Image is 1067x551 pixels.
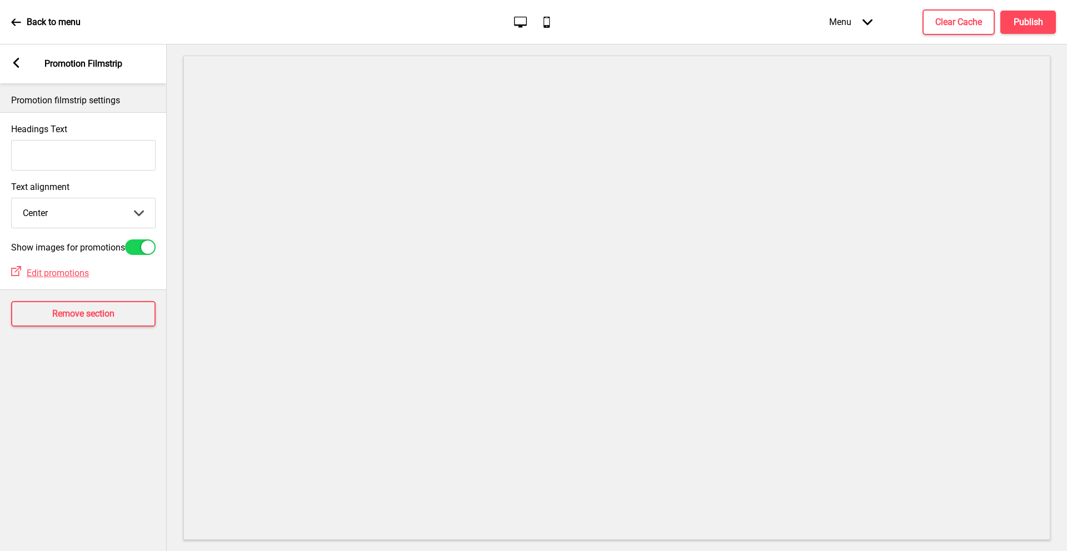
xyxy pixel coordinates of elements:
p: Promotion Filmstrip [44,58,122,70]
a: Back to menu [11,7,81,37]
p: Back to menu [27,16,81,28]
label: Headings Text [11,124,67,134]
div: Menu [818,6,884,38]
h4: Clear Cache [935,16,982,28]
button: Clear Cache [923,9,995,35]
h4: Publish [1014,16,1043,28]
a: Edit promotions [21,268,89,278]
h4: Remove section [52,308,114,320]
button: Remove section [11,301,156,327]
span: Edit promotions [27,268,89,278]
label: Text alignment [11,182,156,192]
label: Show images for promotions [11,242,125,253]
p: Promotion filmstrip settings [11,94,156,107]
button: Publish [1000,11,1056,34]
